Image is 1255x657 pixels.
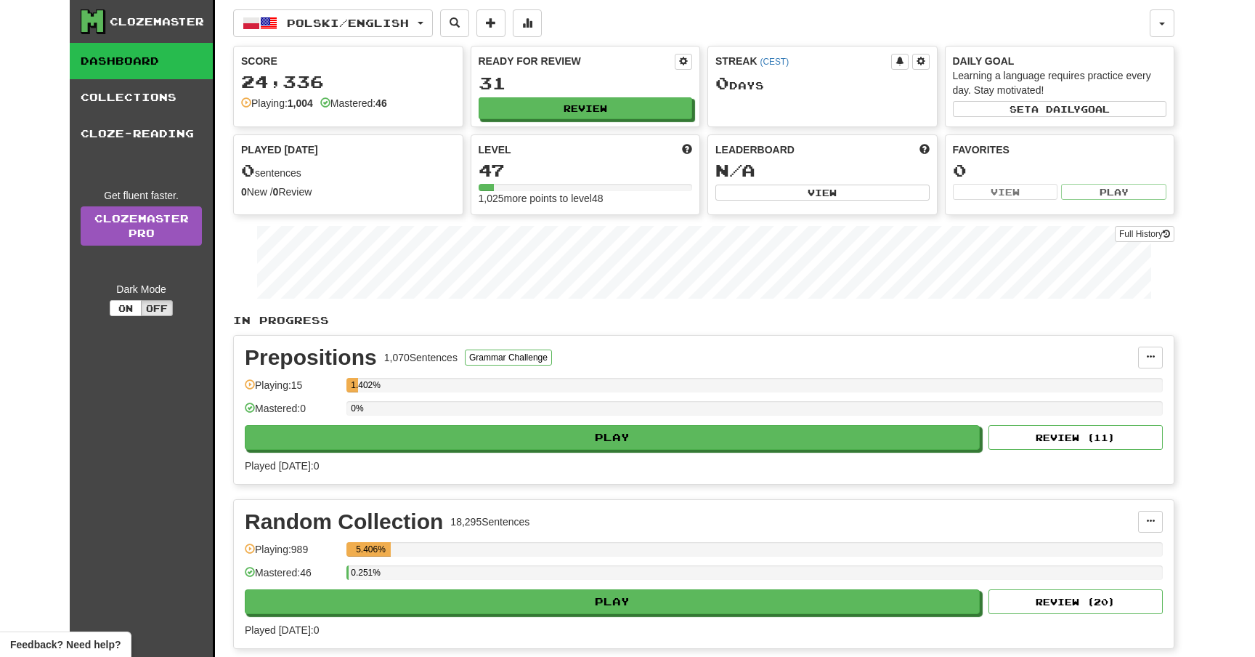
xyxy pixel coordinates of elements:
[81,282,202,297] div: Dark Mode
[241,186,247,198] strong: 0
[245,511,443,533] div: Random Collection
[953,101,1167,117] button: Seta dailygoal
[110,300,142,316] button: On
[465,350,552,366] button: Grammar Challenge
[241,185,455,199] div: New / Review
[241,96,313,110] div: Playing:
[245,460,319,472] span: Played [DATE]: 0
[141,300,173,316] button: Off
[10,637,121,652] span: Open feedback widget
[953,184,1058,200] button: View
[988,425,1163,450] button: Review (11)
[241,161,455,180] div: sentences
[476,9,505,37] button: Add sentence to collection
[241,54,455,68] div: Score
[351,542,391,557] div: 5.406%
[70,43,213,79] a: Dashboard
[288,97,313,109] strong: 1,004
[351,378,358,392] div: 1.402%
[245,401,339,425] div: Mastered: 0
[233,313,1174,328] p: In Progress
[375,97,387,109] strong: 46
[245,378,339,402] div: Playing: 15
[715,73,729,93] span: 0
[241,142,318,157] span: Played [DATE]
[479,161,693,180] div: 47
[110,15,204,29] div: Clozemaster
[479,97,693,119] button: Review
[70,116,213,152] a: Cloze-Reading
[715,74,930,93] div: Day s
[715,185,930,201] button: View
[1115,226,1174,242] button: Full History
[320,96,387,110] div: Mastered:
[245,589,980,614] button: Play
[479,54,675,68] div: Ready for Review
[70,79,213,116] a: Collections
[245,542,339,566] div: Playing: 989
[273,186,279,198] strong: 0
[233,9,433,37] button: Polski/English
[715,54,891,68] div: Streak
[440,9,469,37] button: Search sentences
[682,142,692,157] span: Score more points to level up
[919,142,930,157] span: This week in points, UTC
[953,142,1167,157] div: Favorites
[988,589,1163,614] button: Review (20)
[287,17,409,29] span: Polski / English
[450,515,529,529] div: 18,295 Sentences
[715,142,795,157] span: Leaderboard
[241,73,455,91] div: 24,336
[715,160,755,180] span: N/A
[953,68,1167,97] div: Learning a language requires practice every day. Stay motivated!
[245,624,319,636] span: Played [DATE]: 0
[384,350,458,365] div: 1,070 Sentences
[479,191,693,206] div: 1,025 more points to level 48
[245,565,339,589] div: Mastered: 46
[245,347,377,368] div: Prepositions
[953,161,1167,180] div: 0
[241,160,255,180] span: 0
[81,206,202,246] a: ClozemasterPro
[81,188,202,203] div: Get fluent faster.
[1061,184,1166,200] button: Play
[953,54,1167,68] div: Daily Goal
[479,74,693,92] div: 31
[513,9,542,37] button: More stats
[479,142,511,157] span: Level
[760,57,789,67] a: (CEST)
[245,425,980,450] button: Play
[1031,104,1081,114] span: a daily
